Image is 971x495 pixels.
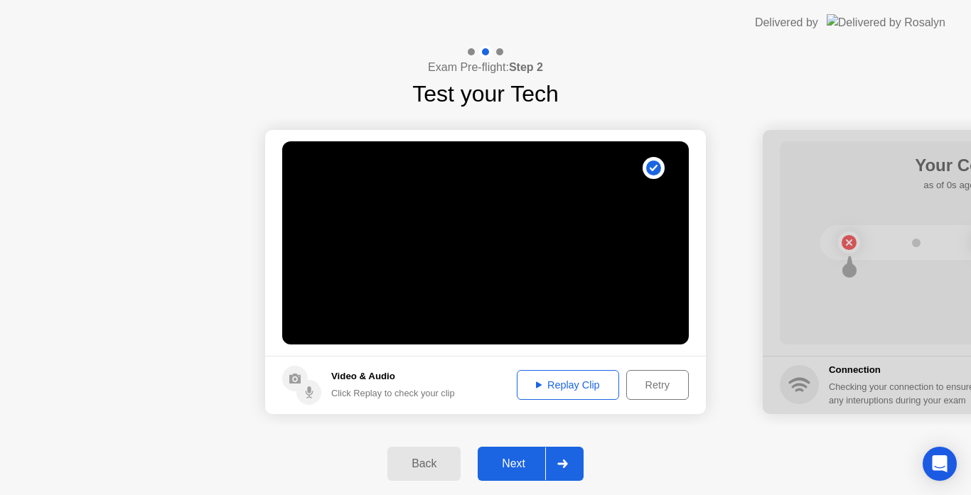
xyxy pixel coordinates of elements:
h5: Video & Audio [331,369,455,384]
div: Click Replay to check your clip [331,386,455,400]
b: Step 2 [509,61,543,73]
button: Replay Clip [517,370,619,400]
div: Open Intercom Messenger [923,447,957,481]
button: Retry [626,370,689,400]
div: Back [392,457,456,470]
button: Next [478,447,584,481]
div: Retry [631,379,684,391]
div: Delivered by [755,14,818,31]
div: Next [482,457,545,470]
h1: Test your Tech [412,77,559,111]
img: Delivered by Rosalyn [827,14,945,31]
div: Replay Clip [522,379,614,391]
h4: Exam Pre-flight: [428,59,543,76]
button: Back [387,447,461,481]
